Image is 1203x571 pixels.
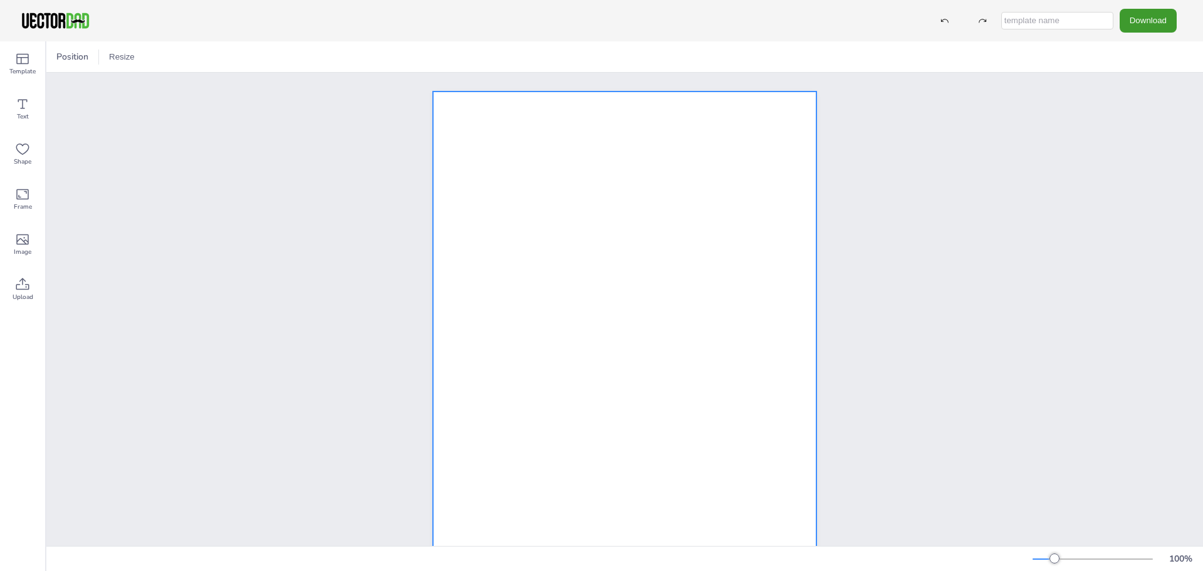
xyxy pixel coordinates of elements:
[14,247,31,257] span: Image
[54,51,91,63] span: Position
[1165,553,1195,565] div: 100 %
[17,112,29,122] span: Text
[20,11,91,30] img: VectorDad-1.png
[14,157,31,167] span: Shape
[104,47,140,67] button: Resize
[14,202,32,212] span: Frame
[1001,12,1113,29] input: template name
[13,292,33,302] span: Upload
[9,66,36,76] span: Template
[1120,9,1177,32] button: Download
